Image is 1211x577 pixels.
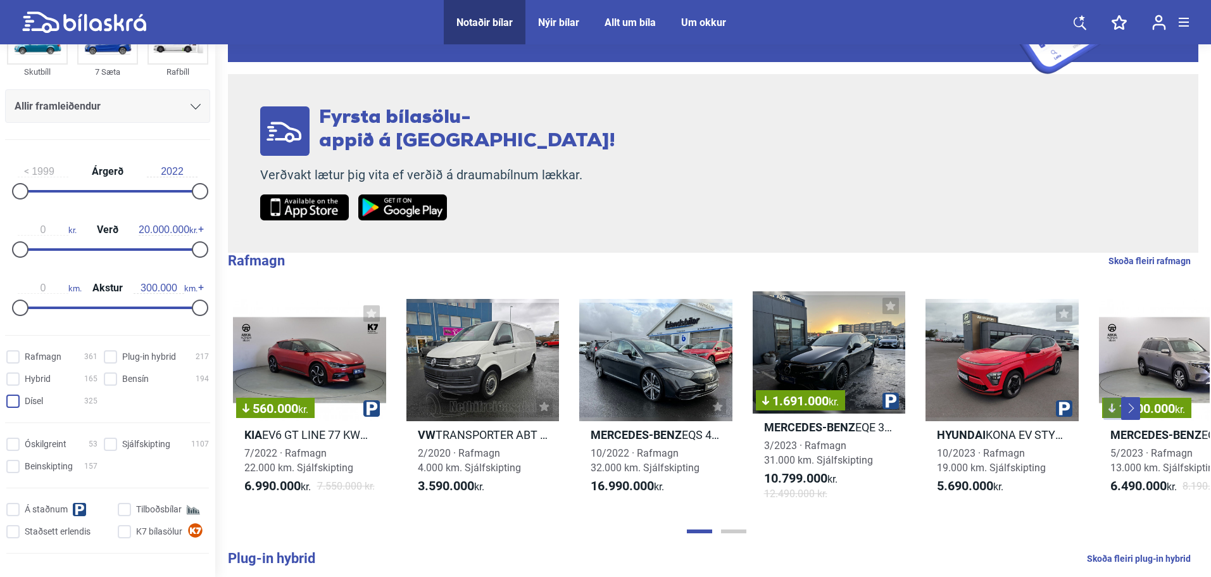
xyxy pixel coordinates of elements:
[937,479,1003,494] span: kr.
[196,372,209,386] span: 194
[579,291,732,512] a: Mercedes-BenzEQS 450+ PROGRESSIVE10/2022 · Rafmagn32.000 km. Sjálfskipting16.990.000kr.
[89,167,127,177] span: Árgerð
[244,478,301,493] b: 6.990.000
[319,108,615,151] span: Fyrsta bílasölu- appið á [GEOGRAPHIC_DATA]!
[25,395,43,408] span: Dísel
[591,479,664,494] span: kr.
[1110,479,1177,494] span: kr.
[298,403,308,415] span: kr.
[122,438,170,451] span: Sjálfskipting
[196,350,209,364] span: 217
[687,529,712,533] button: Page 1
[937,478,993,493] b: 5.690.000
[1103,397,1122,420] button: Previous
[25,372,51,386] span: Hybrid
[136,503,182,516] span: Tilboðsbílar
[233,428,386,442] h2: EV6 GT LINE 77 KWH AWD
[122,350,176,364] span: Plug-in hybrid
[764,421,855,434] b: Mercedes-Benz
[244,447,353,474] span: 7/2022 · Rafmagn 22.000 km. Sjálfskipting
[228,550,315,566] b: Plug-in hybrid
[591,447,700,474] span: 10/2022 · Rafmagn 32.000 km. Sjálfskipting
[136,525,182,538] span: K7 bílasölur
[764,471,827,486] b: 10.799.000
[7,65,68,79] div: Skutbíll
[84,395,97,408] span: 325
[18,282,82,294] span: km.
[538,16,579,29] a: Nýir bílar
[94,225,122,235] span: Verð
[25,350,61,364] span: Rafmagn
[605,16,656,29] a: Allt um bíla
[25,438,66,451] span: Óskilgreint
[84,350,97,364] span: 361
[18,224,77,236] span: kr.
[418,479,484,494] span: kr.
[260,167,615,183] p: Verðvakt lætur þig vita ef verðið á draumabílnum lækkar.
[147,65,208,79] div: Rafbíll
[721,529,746,533] button: Page 2
[244,479,311,494] span: kr.
[89,438,97,451] span: 53
[937,428,986,441] b: Hyundai
[418,428,436,441] b: VW
[317,479,375,494] span: 7.550.000 kr.
[1087,550,1191,567] a: Skoða fleiri plug-in hybrid
[15,98,101,115] span: Allir framleiðendur
[77,65,138,79] div: 7 Sæta
[191,438,209,451] span: 1107
[89,283,126,293] span: Akstur
[406,428,560,442] h2: TRANSPORTER ABT E- T6 L2H1
[233,291,386,512] a: 560.000kr.KiaEV6 GT LINE 77 KWH AWD7/2022 · Rafmagn22.000 km. Sjálfskipting6.990.000kr.7.550.000 kr.
[829,396,839,408] span: kr.
[25,503,68,516] span: Á staðnum
[579,428,732,442] h2: EQS 450+ PROGRESSIVE
[762,395,839,407] span: 1.691.000
[1152,15,1166,30] img: user-login.svg
[1110,478,1167,493] b: 6.490.000
[84,460,97,473] span: 157
[418,478,474,493] b: 3.590.000
[242,402,308,415] span: 560.000
[1175,403,1185,415] span: kr.
[1108,402,1185,415] span: 1.700.000
[926,428,1079,442] h2: KONA EV STYLE 64KWH
[591,428,682,441] b: Mercedes-Benz
[764,486,827,501] span: 12.490.000 kr.
[139,224,198,236] span: kr.
[1108,253,1191,269] a: Skoða fleiri rafmagn
[25,460,73,473] span: Beinskipting
[681,16,726,29] a: Um okkur
[753,420,906,434] h2: EQE 350 4MATIC
[25,525,91,538] span: Staðsett erlendis
[244,428,262,441] b: Kia
[406,291,560,512] a: VWTRANSPORTER ABT E- T6 L2H12/2020 · Rafmagn4.000 km. Sjálfskipting3.590.000kr.
[937,447,1046,474] span: 10/2023 · Rafmagn 19.000 km. Sjálfskipting
[926,291,1079,512] a: HyundaiKONA EV STYLE 64KWH10/2023 · Rafmagn19.000 km. Sjálfskipting5.690.000kr.
[591,478,654,493] b: 16.990.000
[753,291,906,512] a: 1.691.000kr.Mercedes-BenzEQE 350 4MATIC3/2023 · Rafmagn31.000 km. Sjálfskipting10.799.000kr.12.49...
[1110,428,1202,441] b: Mercedes-Benz
[764,440,873,466] span: 3/2023 · Rafmagn 31.000 km. Sjálfskipting
[1121,397,1140,420] button: Next
[418,447,521,474] span: 2/2020 · Rafmagn 4.000 km. Sjálfskipting
[764,471,838,486] span: kr.
[456,16,513,29] a: Notaðir bílar
[84,372,97,386] span: 165
[134,282,198,294] span: km.
[228,253,285,269] b: Rafmagn
[122,372,149,386] span: Bensín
